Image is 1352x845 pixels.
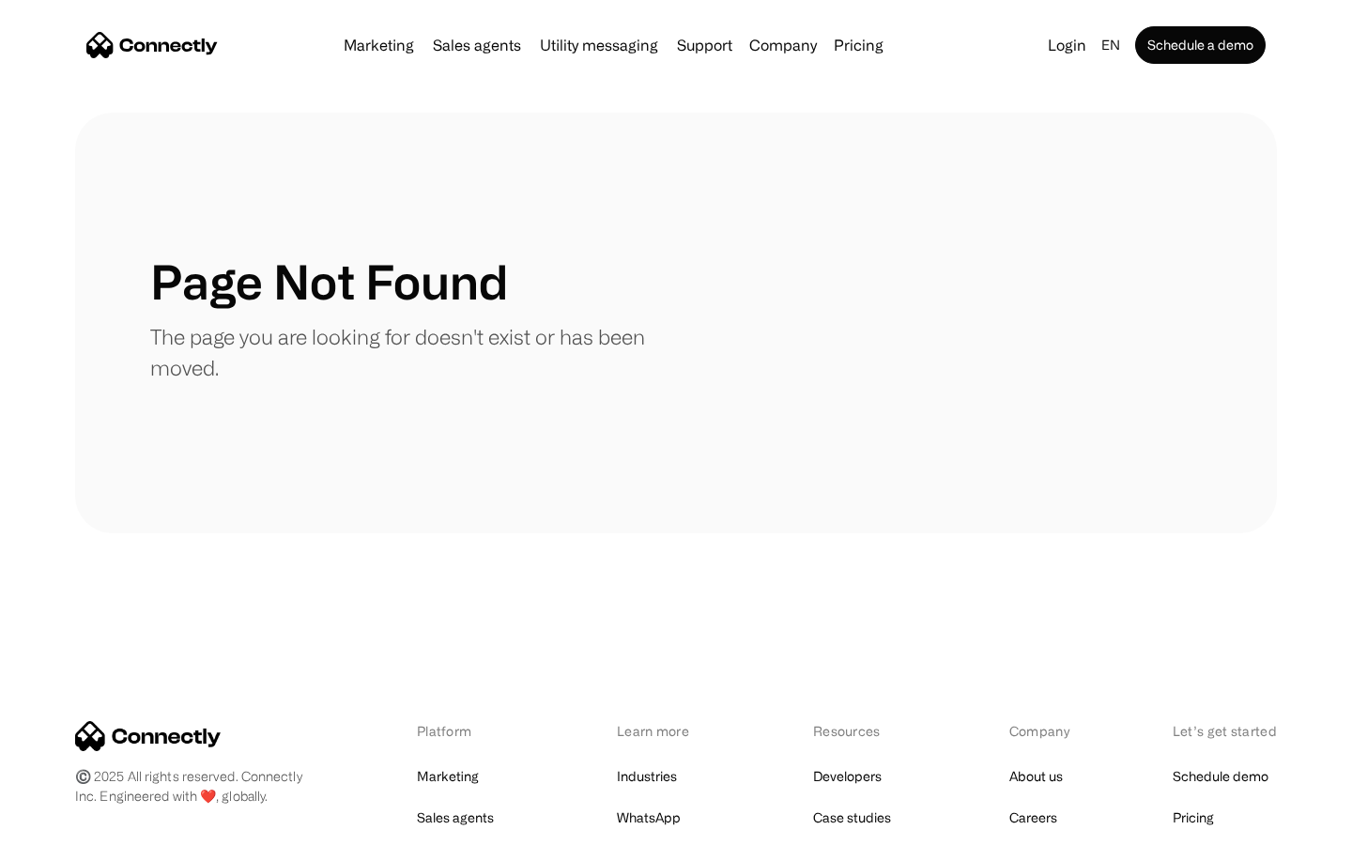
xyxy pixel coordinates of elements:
[150,253,508,310] h1: Page Not Found
[19,810,113,838] aside: Language selected: English
[617,721,715,741] div: Learn more
[1009,763,1063,790] a: About us
[617,805,681,831] a: WhatsApp
[1173,721,1277,741] div: Let’s get started
[1040,32,1094,58] a: Login
[749,32,817,58] div: Company
[1101,32,1120,58] div: en
[617,763,677,790] a: Industries
[813,805,891,831] a: Case studies
[417,721,519,741] div: Platform
[1135,26,1266,64] a: Schedule a demo
[336,38,422,53] a: Marketing
[425,38,529,53] a: Sales agents
[532,38,666,53] a: Utility messaging
[417,805,494,831] a: Sales agents
[38,812,113,838] ul: Language list
[1009,805,1057,831] a: Careers
[813,763,882,790] a: Developers
[1009,721,1075,741] div: Company
[150,321,676,383] p: The page you are looking for doesn't exist or has been moved.
[1173,805,1214,831] a: Pricing
[1173,763,1268,790] a: Schedule demo
[826,38,891,53] a: Pricing
[813,721,912,741] div: Resources
[669,38,740,53] a: Support
[417,763,479,790] a: Marketing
